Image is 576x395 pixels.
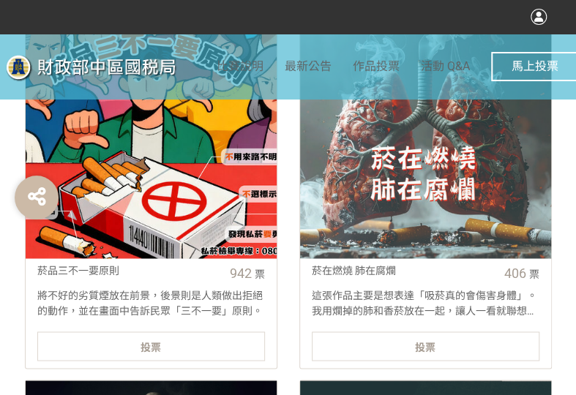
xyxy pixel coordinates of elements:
[255,268,265,280] span: 票
[421,34,470,99] a: 活動 Q&A
[415,341,435,353] span: 投票
[312,263,494,279] div: 菸在燃燒 肺在腐爛
[25,7,277,369] a: 菸品三不一要原則942票將不好的劣質煙放在前景，後景則是人類做出拒絕的動作，並在畫面中告訴民眾「三不一要」原則。投票
[353,34,400,99] a: 作品投票
[141,341,161,353] span: 投票
[504,266,526,281] span: 406
[299,7,552,369] a: 菸在燃燒 肺在腐爛406票這張作品主要是想表達「吸菸真的會傷害身體」。我用爛掉的肺和香菸放在一起，讓人一看就聯想到抽菸會讓肺壞掉。比起單純用文字說明，用圖像直接呈現更有衝擊感，也能讓人更快理解菸...
[512,59,558,73] span: 馬上投票
[285,59,332,73] span: 最新公告
[285,34,332,99] a: 最新公告
[217,34,263,99] a: 比賽說明
[230,266,252,281] span: 942
[26,287,277,317] div: 將不好的劣質煙放在前景，後景則是人類做出拒絕的動作，並在畫面中告訴民眾「三不一要」原則。
[421,59,470,73] span: 活動 Q&A
[300,287,551,317] div: 這張作品主要是想表達「吸菸真的會傷害身體」。我用爛掉的肺和香菸放在一起，讓人一看就聯想到抽菸會讓肺壞掉。比起單純用文字說明，用圖像直接呈現更有衝擊感，也能讓人更快理解菸害的嚴重性。希望看到這張圖...
[217,59,263,73] span: 比賽說明
[529,268,539,280] span: 票
[37,263,220,279] div: 菸品三不一要原則
[353,59,400,73] span: 作品投票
